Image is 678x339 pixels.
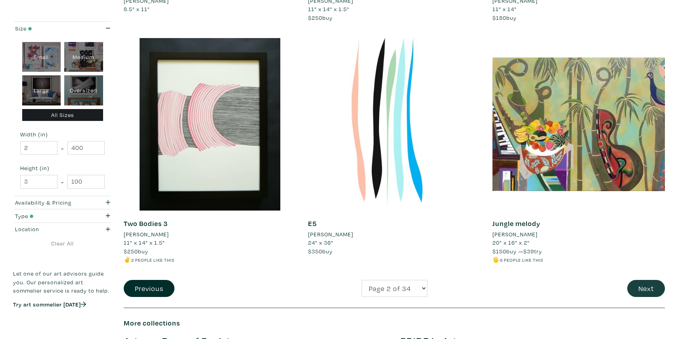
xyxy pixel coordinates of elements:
div: Size [15,24,84,33]
h6: More collections [124,319,665,328]
button: Size [13,22,112,35]
button: Type [13,209,112,222]
span: buy — try [492,247,542,255]
a: E5 [308,219,317,228]
span: 20" x 16" x 2" [492,239,530,246]
div: Medium [64,42,103,72]
a: Jungle melody [492,219,540,228]
span: 24" x 36" [308,239,333,246]
span: buy [124,247,148,255]
button: Location [13,223,112,236]
p: Let one of our art advisors guide you. Our personalized art sommelier service is ready to help. [13,269,112,295]
button: Availability & Pricing [13,196,112,209]
span: - [61,143,64,153]
span: buy [308,247,333,255]
a: Two Bodies 3 [124,219,168,228]
span: buy [492,14,517,21]
iframe: Customer reviews powered by Trustpilot [13,316,112,333]
span: 11" x 14" [492,5,517,13]
span: $39 [523,247,534,255]
span: 8.5" x 11" [124,5,150,13]
div: Large [22,75,61,105]
div: Oversized [64,75,103,105]
button: Previous [124,280,174,297]
small: Height (in) [20,165,105,171]
a: Try art sommelier [DATE] [13,301,86,308]
a: [PERSON_NAME] [492,230,665,239]
span: $250 [308,14,322,21]
span: $180 [492,14,506,21]
a: [PERSON_NAME] [124,230,296,239]
small: Width (in) [20,132,105,137]
li: 🖐️ [492,255,665,264]
small: 2 people like this [131,257,174,263]
span: - [61,176,64,187]
span: buy [308,14,333,21]
span: $250 [124,247,138,255]
li: [PERSON_NAME] [308,230,353,239]
div: All Sizes [22,109,103,121]
div: Type [15,212,84,220]
span: 11" x 14" x 1.5" [308,5,349,13]
li: ✌️ [124,255,296,264]
span: 11" x 14" x 1.5" [124,239,165,246]
a: Clear All [13,239,112,248]
li: [PERSON_NAME] [492,230,538,239]
small: 6 people like this [500,257,543,263]
li: [PERSON_NAME] [124,230,169,239]
div: Availability & Pricing [15,198,84,207]
span: $150 [492,247,506,255]
button: Next [627,280,665,297]
span: $350 [308,247,322,255]
div: Location [15,225,84,234]
div: Small [22,42,61,72]
a: [PERSON_NAME] [308,230,481,239]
